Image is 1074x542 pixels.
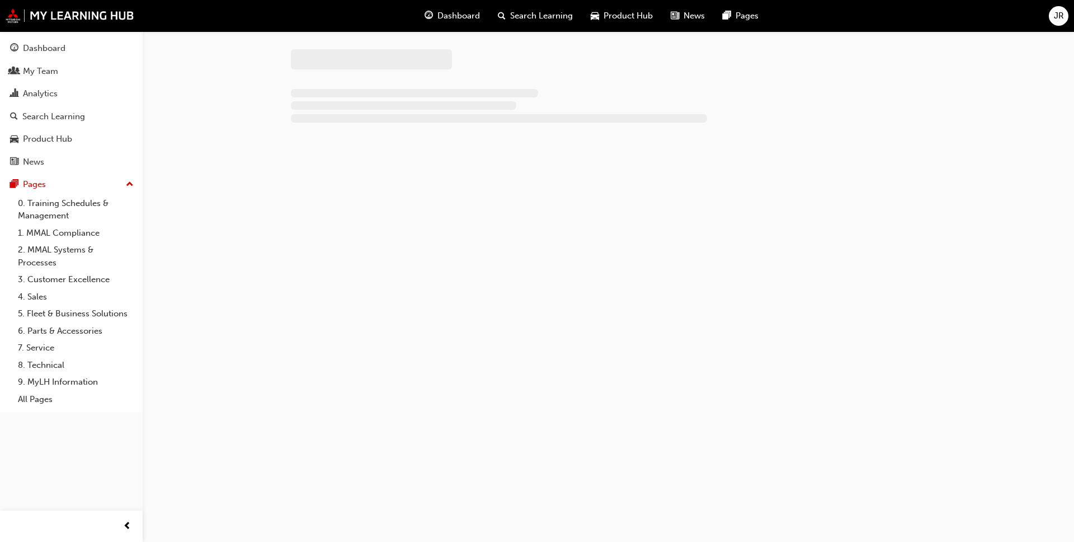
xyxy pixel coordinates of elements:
a: 5. Fleet & Business Solutions [13,305,138,323]
button: JR [1049,6,1068,26]
a: 4. Sales [13,288,138,306]
span: search-icon [498,9,506,23]
button: DashboardMy TeamAnalyticsSearch LearningProduct HubNews [4,36,138,174]
img: mmal [6,8,134,23]
a: Product Hub [4,129,138,149]
span: pages-icon [723,9,731,23]
div: Pages [23,178,46,191]
span: car-icon [591,9,599,23]
span: prev-icon [123,520,131,534]
a: pages-iconPages [714,4,767,27]
span: Search Learning [510,10,573,22]
div: Dashboard [23,42,65,55]
a: 3. Customer Excellence [13,271,138,288]
a: news-iconNews [662,4,714,27]
a: 0. Training Schedules & Management [13,195,138,225]
a: car-iconProduct Hub [582,4,662,27]
span: JR [1054,10,1064,22]
div: Analytics [23,87,58,100]
span: chart-icon [10,89,18,99]
a: 1. MMAL Compliance [13,225,138,242]
a: 2. MMAL Systems & Processes [13,241,138,271]
a: All Pages [13,391,138,408]
a: 9. MyLH Information [13,373,138,391]
span: pages-icon [10,180,18,190]
span: Dashboard [437,10,480,22]
span: news-icon [671,9,679,23]
button: Pages [4,174,138,195]
a: 8. Technical [13,357,138,374]
a: Analytics [4,83,138,104]
span: up-icon [126,177,134,192]
span: search-icon [10,112,18,122]
span: car-icon [10,134,18,144]
div: My Team [23,65,58,78]
a: News [4,152,138,172]
a: search-iconSearch Learning [489,4,582,27]
span: news-icon [10,157,18,167]
span: News [684,10,705,22]
a: 7. Service [13,339,138,357]
span: Product Hub [604,10,653,22]
div: Product Hub [23,133,72,146]
a: Search Learning [4,106,138,127]
div: Search Learning [22,110,85,123]
a: 6. Parts & Accessories [13,323,138,340]
span: guage-icon [425,9,433,23]
span: guage-icon [10,44,18,54]
a: Dashboard [4,38,138,59]
span: Pages [736,10,759,22]
a: My Team [4,61,138,82]
div: News [23,156,44,169]
span: people-icon [10,67,18,77]
a: guage-iconDashboard [416,4,489,27]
